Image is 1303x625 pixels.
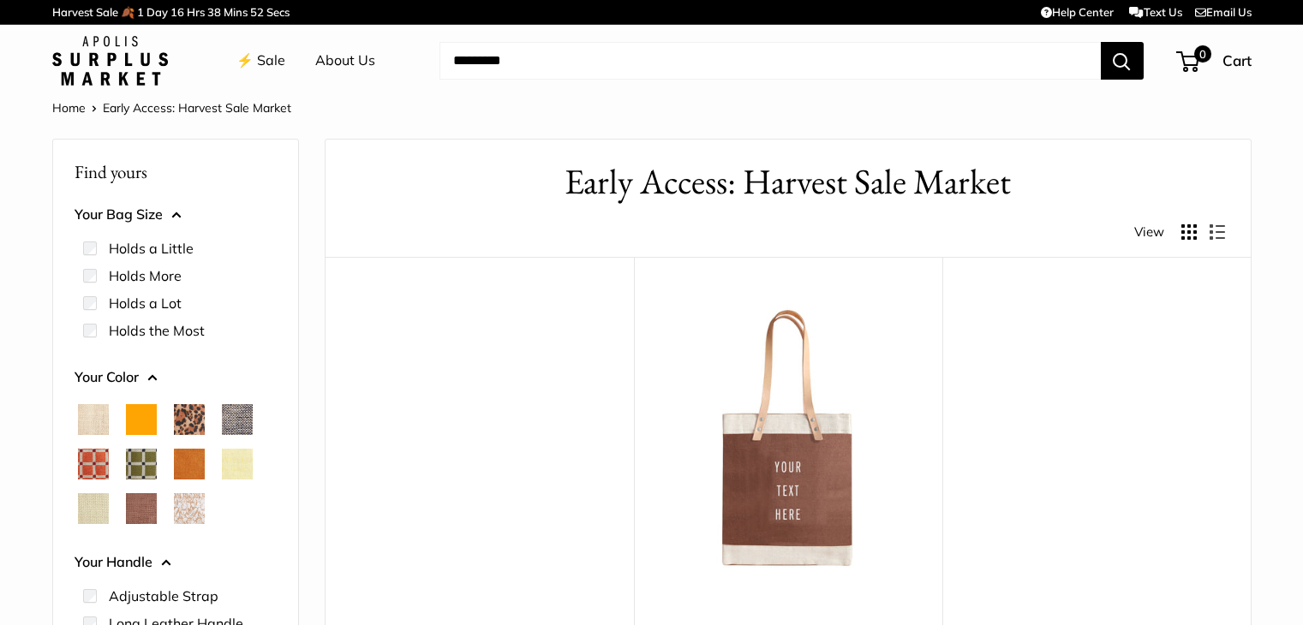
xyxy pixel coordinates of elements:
[78,449,109,479] button: Chenille Window Brick
[207,5,221,19] span: 38
[439,42,1101,80] input: Search...
[1129,5,1181,19] a: Text Us
[170,5,184,19] span: 16
[174,493,205,524] button: White Porcelain
[1178,47,1252,74] a: 0 Cart
[174,449,205,479] button: Cognac
[126,449,157,479] button: Chenille Window Sage
[250,5,264,19] span: 52
[266,5,290,19] span: Secs
[109,265,182,286] label: Holds More
[959,300,1234,574] a: Market Bag in MustangMarket Bag in Mustang
[52,97,291,119] nav: Breadcrumb
[1195,5,1252,19] a: Email Us
[187,5,205,19] span: Hrs
[109,238,194,259] label: Holds a Little
[78,404,109,435] button: Natural
[109,293,182,313] label: Holds a Lot
[651,300,925,574] a: Market Tote in MustangMarket Tote in Mustang
[1134,220,1164,244] span: View
[1041,5,1114,19] a: Help Center
[137,5,144,19] span: 1
[78,493,109,524] button: Mint Sorbet
[1210,224,1225,240] button: Display products as list
[315,48,375,74] a: About Us
[52,100,86,116] a: Home
[75,155,277,188] p: Find yours
[1101,42,1144,80] button: Search
[1222,51,1252,69] span: Cart
[224,5,248,19] span: Mins
[109,320,205,341] label: Holds the Most
[651,300,925,574] img: Market Tote in Mustang
[236,48,285,74] a: ⚡️ Sale
[126,493,157,524] button: Mustang
[75,365,277,390] button: Your Color
[1193,45,1210,62] span: 0
[75,550,277,575] button: Your Handle
[146,5,168,19] span: Day
[351,157,1225,207] h1: Early Access: Harvest Sale Market
[52,36,168,86] img: Apolis: Surplus Market
[103,100,291,116] span: Early Access: Harvest Sale Market
[75,202,277,228] button: Your Bag Size
[222,404,253,435] button: Chambray
[1181,224,1197,240] button: Display products as grid
[126,404,157,435] button: Orange
[174,404,205,435] button: Cheetah
[109,586,218,606] label: Adjustable Strap
[222,449,253,479] button: Daisy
